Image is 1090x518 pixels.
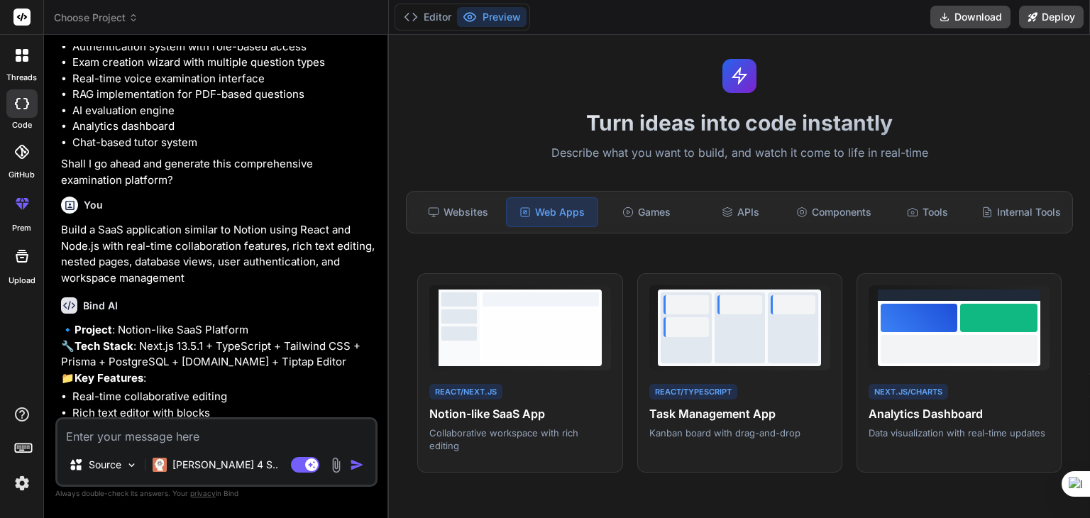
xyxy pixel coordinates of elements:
[72,39,375,55] li: Authentication system with role-based access
[72,71,375,87] li: Real-time voice examination interface
[72,103,375,119] li: AI evaluation engine
[61,322,375,386] p: 🔹 : Notion-like SaaS Platform 🔧 : Next.js 13.5.1 + TypeScript + Tailwind CSS + Prisma + PostgreSQ...
[75,371,143,385] strong: Key Features
[328,457,344,473] img: attachment
[72,135,375,151] li: Chat-based tutor system
[72,55,375,71] li: Exam creation wizard with multiple question types
[882,197,973,227] div: Tools
[61,156,375,188] p: Shall I go ahead and generate this comprehensive examination platform?
[397,144,1081,162] p: Describe what you want to build, and watch it come to life in real-time
[976,197,1067,227] div: Internal Tools
[54,11,138,25] span: Choose Project
[84,198,103,212] h6: You
[153,458,167,472] img: Claude 4 Sonnet
[350,458,364,472] img: icon
[397,110,1081,136] h1: Turn ideas into code instantly
[429,426,610,452] p: Collaborative workspace with rich editing
[126,459,138,471] img: Pick Models
[412,197,503,227] div: Websites
[649,405,830,422] h4: Task Management App
[190,489,216,497] span: privacy
[869,384,948,400] div: Next.js/Charts
[75,339,133,353] strong: Tech Stack
[6,72,37,84] label: threads
[9,275,35,287] label: Upload
[429,405,610,422] h4: Notion-like SaaS App
[869,426,1050,439] p: Data visualization with real-time updates
[10,471,34,495] img: settings
[930,6,1011,28] button: Download
[12,119,32,131] label: code
[398,7,457,27] button: Editor
[1019,6,1084,28] button: Deploy
[72,87,375,103] li: RAG implementation for PDF-based questions
[695,197,786,227] div: APIs
[869,405,1050,422] h4: Analytics Dashboard
[506,197,598,227] div: Web Apps
[83,299,118,313] h6: Bind AI
[72,119,375,135] li: Analytics dashboard
[601,197,692,227] div: Games
[649,426,830,439] p: Kanban board with drag-and-drop
[89,458,121,472] p: Source
[457,7,527,27] button: Preview
[72,405,375,421] li: Rich text editor with blocks
[61,222,375,286] p: Build a SaaS application similar to Notion using React and Node.js with real-time collaboration f...
[172,458,278,472] p: [PERSON_NAME] 4 S..
[429,384,502,400] div: React/Next.js
[72,389,375,405] li: Real-time collaborative editing
[75,323,112,336] strong: Project
[788,197,879,227] div: Components
[649,384,737,400] div: React/TypeScript
[12,222,31,234] label: prem
[9,169,35,181] label: GitHub
[55,487,378,500] p: Always double-check its answers. Your in Bind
